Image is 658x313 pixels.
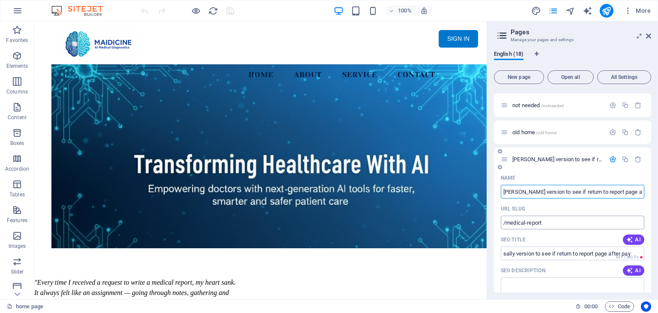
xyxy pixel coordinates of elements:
button: Click here to leave preview mode and continue editing [191,6,201,16]
p: SEO Description [501,267,545,274]
div: Settings [609,102,616,109]
button: New page [494,70,544,84]
h2: Pages [511,28,651,36]
p: Accordion [5,166,29,172]
button: design [531,6,541,16]
span: New page [498,75,540,80]
span: Code [609,301,630,312]
div: Duplicate [622,156,629,163]
button: AI [623,265,644,276]
p: SEO Title [501,236,526,243]
input: Last part of the URL for this page [501,216,644,229]
label: The text in search results and social media [501,267,545,274]
i: Design (Ctrl+Alt+Y) [531,6,541,16]
p: Images [9,243,26,250]
div: Remove [634,102,642,109]
div: Duplicate [622,102,629,109]
div: Settings [609,129,616,136]
p: Content [8,114,27,121]
img: Editor Logo [49,6,114,16]
input: The page title in search results and browser tabs [501,247,644,260]
i: Pages (Ctrl+Alt+S) [548,6,558,16]
span: Calculated pixel length in search results [614,254,644,260]
h6: Session time [575,301,598,312]
div: Duplicate [622,129,629,136]
label: The page title in search results and browser tabs [501,236,526,243]
button: AI [623,235,644,245]
button: navigator [565,6,576,16]
span: /notneeded [541,103,564,108]
a: Click to cancel selection. Double-click to open Pages [7,301,43,312]
button: pages [548,6,559,16]
i: AI Writer [583,6,592,16]
span: : [590,303,592,310]
i: Reload page [208,6,218,16]
h3: Manage your pages and settings [511,36,634,44]
div: [PERSON_NAME] version to see if return to report page after pay [510,156,605,162]
div: Remove [634,129,642,136]
span: AI [626,236,641,243]
button: Open all [547,70,594,84]
button: Code [605,301,634,312]
i: On resize automatically adjust zoom level to fit chosen device. [420,7,428,15]
textarea: The text in search results and social media [501,277,644,305]
div: Language Tabs [494,51,651,67]
p: Favorites [6,37,28,44]
div: Remove [634,156,642,163]
button: Usercentrics [641,301,651,312]
p: URL SLUG [501,205,525,212]
p: Slider [11,268,24,275]
span: /old-home [536,130,556,135]
p: Elements [6,63,28,69]
span: not needed [512,102,564,108]
i: Publish [601,6,611,16]
span: 00 00 [584,301,598,312]
button: text_generator [583,6,593,16]
span: AI [626,267,641,274]
button: 100% [385,6,416,16]
h6: 100% [398,6,412,16]
button: publish [600,4,613,18]
span: More [624,6,651,15]
label: Last part of the URL for this page [501,205,525,212]
i: Navigator [565,6,575,16]
button: All Settings [597,70,651,84]
span: English (18) [494,49,523,61]
button: More [620,4,654,18]
span: old home [512,129,556,135]
p: Features [7,217,27,224]
span: 641 / 580 Px [616,255,638,259]
span: All Settings [601,75,647,80]
p: Columns [6,88,28,95]
span: Open all [551,75,590,80]
p: Tables [9,191,25,198]
div: not needed/notneeded [510,102,605,108]
p: Boxes [10,140,24,147]
p: Name [501,175,515,181]
div: old home/old-home [510,129,605,135]
button: reload [208,6,218,16]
